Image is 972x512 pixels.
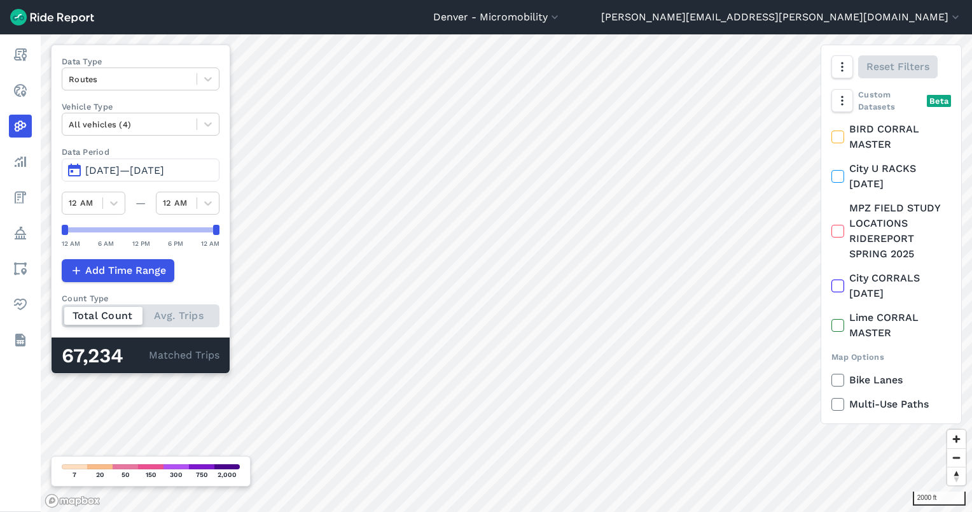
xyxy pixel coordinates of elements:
a: Policy [9,222,32,245]
button: Denver - Micromobility [433,10,561,25]
button: Reset bearing to north [947,467,966,485]
label: Multi-Use Paths [831,397,951,412]
a: Report [9,43,32,66]
button: Reset Filters [858,55,938,78]
label: City CORRALS [DATE] [831,271,951,301]
label: BIRD CORRAL MASTER [831,122,951,152]
div: Matched Trips [52,338,230,373]
div: 2000 ft [913,492,966,506]
a: Health [9,293,32,316]
button: Zoom in [947,430,966,448]
button: Add Time Range [62,259,174,282]
div: Beta [927,95,951,107]
img: Ride Report [10,9,94,25]
label: Lime CORRAL MASTER [831,310,951,341]
label: Data Type [62,55,219,68]
label: Data Period [62,146,219,158]
label: City U RACKS [DATE] [831,161,951,192]
div: 67,234 [62,348,149,364]
a: Analyze [9,150,32,173]
div: Export [831,422,951,434]
a: Realtime [9,79,32,102]
label: MPZ FIELD STUDY LOCATIONS RIDEREPORT SPRING 2025 [831,201,951,262]
a: Heatmaps [9,115,32,138]
a: Areas [9,257,32,280]
div: 6 AM [98,238,114,249]
div: Count Type [62,292,219,304]
div: — [125,196,156,211]
canvas: Map [41,34,972,512]
div: Map Options [831,351,951,363]
div: 12 PM [132,238,150,249]
span: Reset Filters [866,59,929,75]
button: [PERSON_NAME][EMAIL_ADDRESS][PERSON_NAME][DOMAIN_NAME] [601,10,962,25]
div: 12 AM [201,238,219,249]
span: Add Time Range [85,263,166,278]
button: Zoom out [947,448,966,467]
span: [DATE]—[DATE] [85,164,164,176]
label: Vehicle Type [62,101,219,113]
label: Bike Lanes [831,373,951,388]
div: 6 PM [168,238,183,249]
a: Datasets [9,329,32,352]
div: 12 AM [62,238,80,249]
a: Fees [9,186,32,209]
a: Mapbox logo [45,494,101,508]
button: [DATE]—[DATE] [62,159,219,181]
div: Custom Datasets [831,89,951,113]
